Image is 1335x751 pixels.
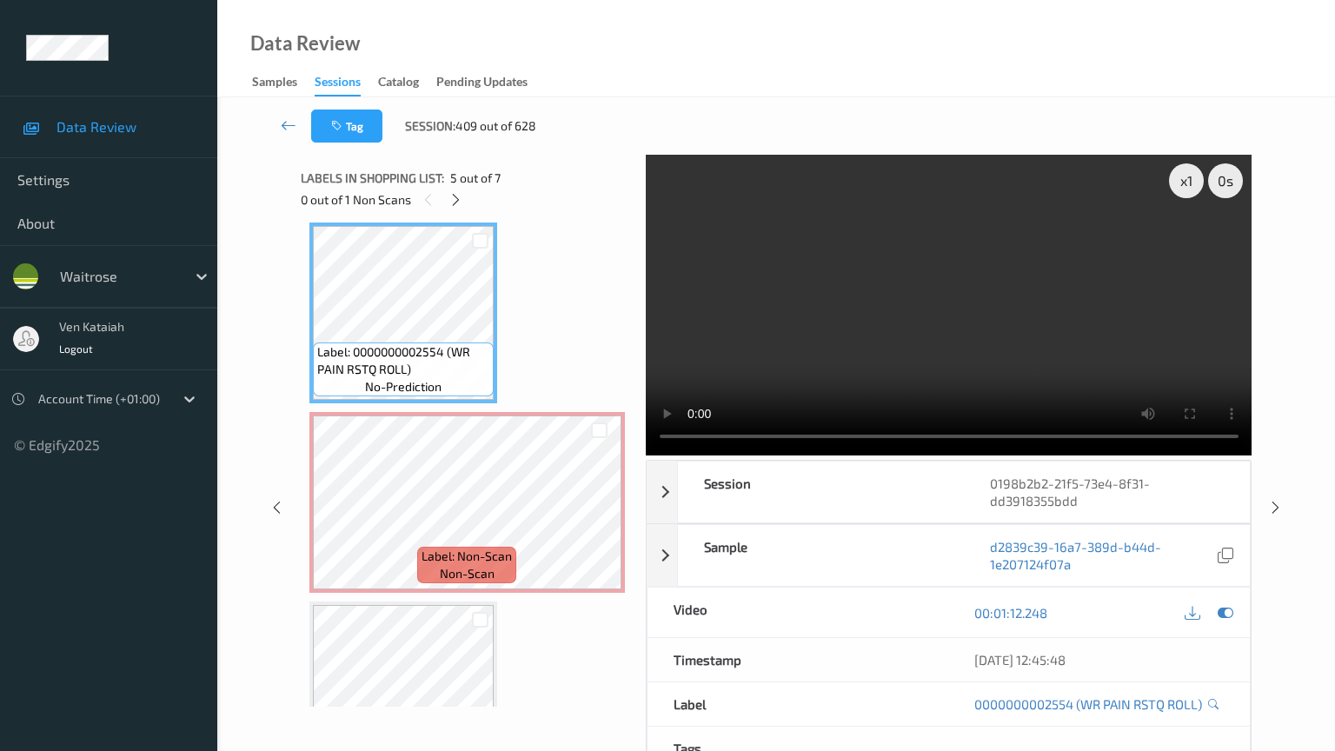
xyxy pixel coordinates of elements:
a: Samples [252,70,315,95]
a: Sessions [315,70,378,96]
div: Pending Updates [436,73,528,95]
span: no-prediction [365,378,442,395]
div: 0 out of 1 Non Scans [301,189,634,210]
span: Labels in shopping list: [301,169,444,187]
a: 00:01:12.248 [974,604,1047,621]
div: Sessions [315,73,361,96]
div: Data Review [250,35,360,52]
span: 5 out of 7 [450,169,501,187]
div: 0 s [1208,163,1243,198]
div: Sample [678,525,964,586]
div: Samples [252,73,297,95]
div: 0198b2b2-21f5-73e4-8f31-dd3918355bdd [964,462,1250,522]
div: [DATE] 12:45:48 [974,651,1224,668]
span: non-scan [440,565,495,582]
a: Pending Updates [436,70,545,95]
a: Catalog [378,70,436,95]
div: Sampled2839c39-16a7-389d-b44d-1e207124f07a [647,524,1252,587]
button: Tag [311,110,382,143]
div: Label [648,682,949,726]
div: Session [678,462,964,522]
span: Label: Non-Scan [422,548,512,565]
a: d2839c39-16a7-389d-b44d-1e207124f07a [990,538,1213,573]
span: Label: 0000000002554 (WR PAIN RSTQ ROLL) [317,343,489,378]
div: Video [648,588,949,637]
div: Session0198b2b2-21f5-73e4-8f31-dd3918355bdd [647,461,1252,523]
a: 0000000002554 (WR PAIN RSTQ ROLL) [974,695,1202,713]
div: Timestamp [648,638,949,681]
div: Catalog [378,73,419,95]
div: x 1 [1169,163,1204,198]
span: 409 out of 628 [455,117,536,135]
span: Session: [405,117,455,135]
